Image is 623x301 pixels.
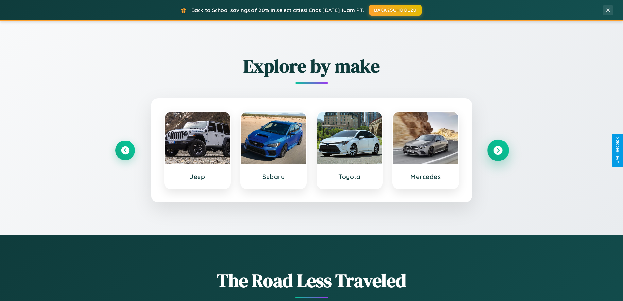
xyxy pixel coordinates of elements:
[400,173,452,180] h3: Mercedes
[369,5,422,16] button: BACK2SCHOOL20
[324,173,376,180] h3: Toyota
[615,137,620,164] div: Give Feedback
[115,268,508,293] h1: The Road Less Traveled
[172,173,224,180] h3: Jeep
[115,53,508,79] h2: Explore by make
[248,173,300,180] h3: Subaru
[191,7,364,13] span: Back to School savings of 20% in select cities! Ends [DATE] 10am PT.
